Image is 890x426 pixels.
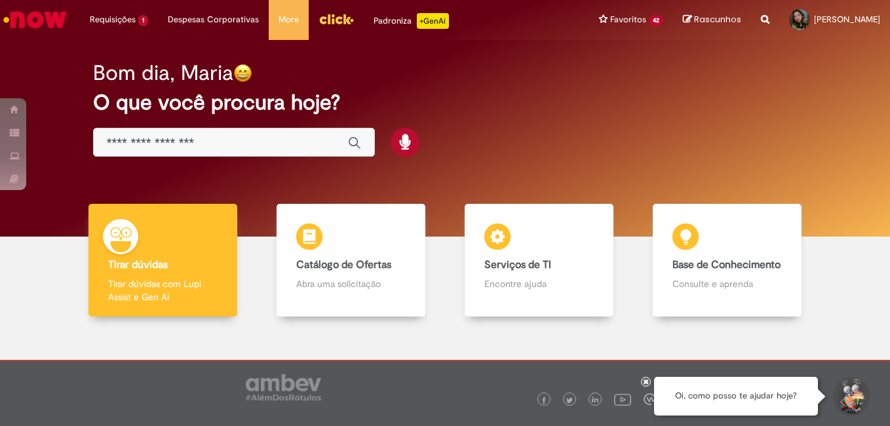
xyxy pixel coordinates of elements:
b: Tirar dúvidas [108,258,168,271]
b: Base de Conhecimento [672,258,781,271]
img: logo_footer_youtube.png [614,391,631,408]
p: Abra uma solicitação [296,277,406,290]
b: Catálogo de Ofertas [296,258,391,271]
img: click_logo_yellow_360x200.png [319,9,354,29]
p: Encontre ajuda [484,277,594,290]
img: ServiceNow [1,7,69,33]
a: Serviços de TI Encontre ajuda [445,204,633,317]
img: happy-face.png [233,64,252,83]
h2: Bom dia, Maria [93,62,233,85]
a: Base de Conhecimento Consulte e aprenda [633,204,821,317]
h2: O que você procura hoje? [93,91,798,114]
a: Rascunhos [683,14,741,26]
p: Consulte e aprenda [672,277,783,290]
span: [PERSON_NAME] [814,14,880,25]
p: +GenAi [417,13,449,29]
div: Padroniza [374,13,449,29]
a: Tirar dúvidas Tirar dúvidas com Lupi Assist e Gen Ai [69,204,257,317]
span: More [279,13,299,26]
span: Despesas Corporativas [168,13,259,26]
span: Rascunhos [694,13,741,26]
button: Iniciar Conversa de Suporte [831,377,870,416]
img: logo_footer_ambev_rotulo_gray.png [246,374,321,400]
span: 42 [649,15,663,26]
img: logo_footer_facebook.png [541,397,547,404]
span: Favoritos [610,13,646,26]
span: Requisições [90,13,136,26]
a: Catálogo de Ofertas Abra uma solicitação [257,204,445,317]
p: Tirar dúvidas com Lupi Assist e Gen Ai [108,277,218,303]
img: logo_footer_workplace.png [644,393,655,405]
img: logo_footer_linkedin.png [592,397,598,404]
span: 1 [138,15,148,26]
img: logo_footer_twitter.png [566,397,573,404]
div: Oi, como posso te ajudar hoje? [654,377,818,416]
b: Serviços de TI [484,258,551,271]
